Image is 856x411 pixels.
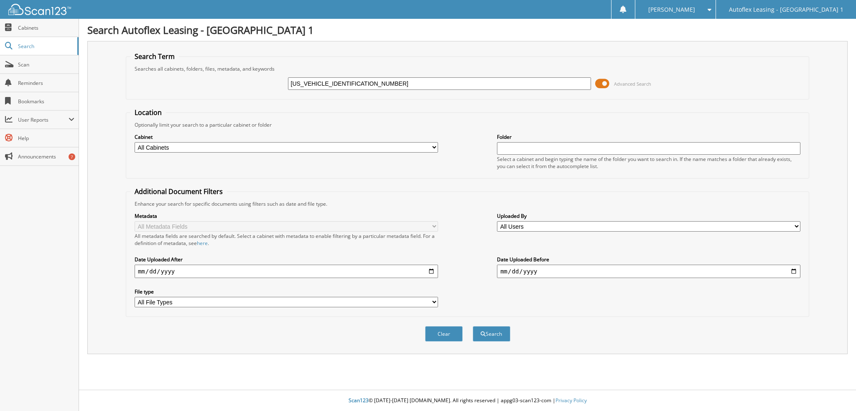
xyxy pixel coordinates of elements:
[18,24,74,31] span: Cabinets
[18,61,74,68] span: Scan
[473,326,510,342] button: Search
[18,153,74,160] span: Announcements
[130,121,805,128] div: Optionally limit your search to a particular cabinet or folder
[8,4,71,15] img: scan123-logo-white.svg
[18,98,74,105] span: Bookmarks
[497,212,800,220] label: Uploaded By
[130,200,805,207] div: Enhance your search for specific documents using filters such as date and file type.
[425,326,463,342] button: Clear
[130,108,166,117] legend: Location
[135,256,438,263] label: Date Uploaded After
[69,153,75,160] div: 7
[497,133,800,140] label: Folder
[79,391,856,411] div: © [DATE]-[DATE] [DOMAIN_NAME]. All rights reserved | appg03-scan123-com |
[349,397,369,404] span: Scan123
[135,232,438,247] div: All metadata fields are searched by default. Select a cabinet with metadata to enable filtering b...
[614,81,651,87] span: Advanced Search
[18,116,69,123] span: User Reports
[130,52,179,61] legend: Search Term
[135,288,438,295] label: File type
[135,265,438,278] input: start
[135,212,438,220] label: Metadata
[729,7,843,12] span: Autoflex Leasing - [GEOGRAPHIC_DATA] 1
[87,23,848,37] h1: Search Autoflex Leasing - [GEOGRAPHIC_DATA] 1
[648,7,695,12] span: [PERSON_NAME]
[18,43,73,50] span: Search
[130,187,227,196] legend: Additional Document Filters
[497,256,800,263] label: Date Uploaded Before
[197,240,208,247] a: here
[135,133,438,140] label: Cabinet
[18,135,74,142] span: Help
[130,65,805,72] div: Searches all cabinets, folders, files, metadata, and keywords
[18,79,74,87] span: Reminders
[497,156,800,170] div: Select a cabinet and begin typing the name of the folder you want to search in. If the name match...
[555,397,587,404] a: Privacy Policy
[497,265,800,278] input: end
